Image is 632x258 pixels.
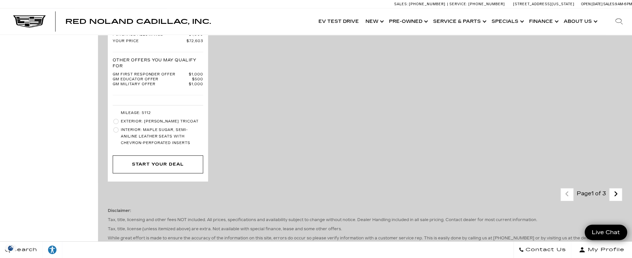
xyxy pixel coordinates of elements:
[113,72,203,77] a: GM First Responder Offer $1,000
[430,8,488,35] a: Service & Parts
[394,2,447,6] a: Sales: [PHONE_NUMBER]
[108,235,622,241] p: While great effort is made to ensure the accuracy of the information on this site, errors do occu...
[362,8,386,35] a: New
[574,188,609,201] div: Page 1 of 3
[113,82,203,87] a: GM Military Offer $1,000
[409,2,446,6] span: [PHONE_NUMBER]
[121,118,203,125] span: Exterior: [PERSON_NAME] Tricoat
[132,161,184,168] div: Start Your Deal
[113,77,192,82] span: GM Educator Offer
[192,77,203,82] span: $500
[603,2,615,6] span: Sales:
[449,2,467,6] span: Service:
[386,8,430,35] a: Pre-Owned
[526,8,560,35] a: Finance
[3,245,18,251] img: Opt-Out Icon
[585,225,627,240] a: Live Chat
[113,82,189,87] span: GM Military Offer
[606,8,632,35] div: Search
[186,39,203,44] span: $72,603
[113,39,186,44] span: Your Price
[571,242,632,258] button: Open user profile menu
[42,245,62,255] div: Explore your accessibility options
[108,208,131,213] strong: Disclaimer:
[560,8,599,35] a: About Us
[609,189,623,200] a: next page
[42,242,62,258] a: Explore your accessibility options
[513,242,571,258] a: Contact Us
[121,127,203,146] span: Interior: Maple Sugar, Semi-Aniline Leather Seats with Chevron-Perforated inserts
[113,57,203,69] p: Other Offers You May Qualify For
[3,245,18,251] section: Click to Open Cookie Consent Modal
[65,18,211,25] a: Red Noland Cadillac, Inc.
[447,2,507,6] a: Service: [PHONE_NUMBER]
[488,8,526,35] a: Specials
[113,72,189,77] span: GM First Responder Offer
[524,245,566,254] span: Contact Us
[589,229,623,236] span: Live Chat
[513,2,575,6] a: [STREET_ADDRESS][US_STATE]
[585,245,624,254] span: My Profile
[394,2,408,6] span: Sales:
[113,39,203,44] a: Your Price $72,603
[615,2,632,6] span: 9 AM-6 PM
[108,226,622,232] p: Tax, title, license (unless itemized above) are extra. Not available with special finance, lease ...
[315,8,362,35] a: EV Test Drive
[468,2,505,6] span: [PHONE_NUMBER]
[10,245,37,254] span: Search
[13,15,46,28] img: Cadillac Dark Logo with Cadillac White Text
[113,77,203,82] a: GM Educator Offer $500
[581,2,603,6] span: Open [DATE]
[189,82,203,87] span: $1,000
[189,72,203,77] span: $1,000
[113,155,203,173] div: Start Your Deal
[113,109,203,117] li: Mileage: 5112
[108,217,622,223] p: Tax, title, licensing and other fees NOT included. All prices, specifications and availability su...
